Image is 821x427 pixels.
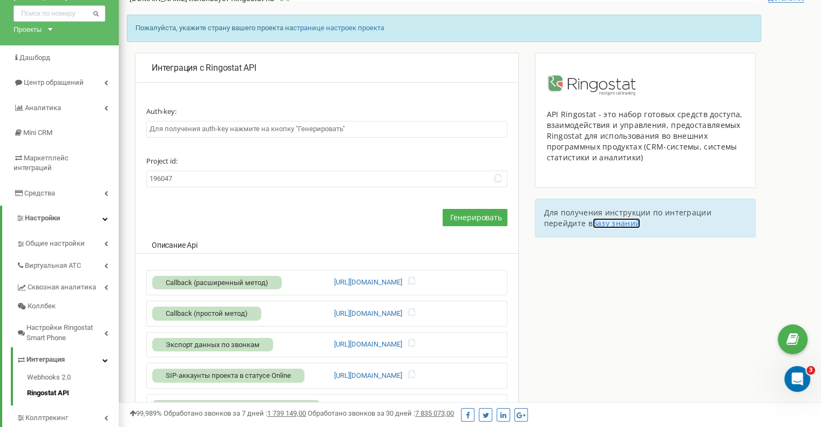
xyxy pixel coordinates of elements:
[544,207,747,229] p: Для получения инструкции по интеграции перейдите в
[806,366,815,375] span: 3
[166,309,248,317] span: Callback (простой метод)
[593,218,640,228] a: базу знаний
[25,214,60,222] span: Настройки
[166,371,291,379] span: SIP-аккаунты проекта в статусе Online
[16,347,119,369] a: Интеграция
[23,128,52,137] span: Mini CRM
[334,371,402,381] a: [URL][DOMAIN_NAME]
[546,75,639,96] img: image
[16,275,119,297] a: Сквозная аналитика
[166,279,268,287] span: Callback (расширенный метод)
[443,209,507,226] button: Генерировать
[19,53,50,62] span: Дашборд
[16,297,119,316] a: Коллбек
[166,341,260,349] span: Экспорт данных по звонкам
[267,409,306,417] u: 1 739 149,00
[450,212,501,222] span: Генерировать
[13,154,69,172] span: Маркетплейс интеграций
[130,409,162,417] span: 99,989%
[546,109,744,163] div: API Ringostat - это набор готовых средств доступа, взаимодействия и управления, предоставляемых R...
[784,366,810,392] iframe: Intercom live chat
[308,409,454,417] span: Обработано звонков за 30 дней :
[25,413,68,423] span: Коллтрекинг
[13,24,42,35] div: Проекты
[146,148,507,168] label: Project id:
[26,355,65,365] span: Интеграция
[334,309,402,319] a: [URL][DOMAIN_NAME]
[25,104,61,112] span: Аналитика
[2,206,119,231] a: Настройки
[26,323,104,343] span: Настройки Ringostat Smart Phone
[146,121,507,138] input: Для получения auth-key нажмите на кнопку "Генерировать"
[24,189,55,197] span: Средства
[16,231,119,253] a: Общие настройки
[28,282,96,293] span: Сквозная аналитика
[25,239,85,249] span: Общие настройки
[152,241,198,249] span: Описание Api
[13,5,105,22] input: Поиск по номеру
[146,99,507,118] label: Auth-key:
[16,315,119,347] a: Настройки Ringostat Smart Phone
[293,24,384,32] a: странице настроек проекта
[24,78,84,86] span: Центр обращений
[28,301,56,311] span: Коллбек
[16,253,119,275] a: Виртуальная АТС
[25,261,81,271] span: Виртуальная АТС
[135,23,752,33] p: Пожалуйста, укажите страну вашего проекта на
[334,340,402,350] a: [URL][DOMAIN_NAME]
[334,277,402,288] a: [URL][DOMAIN_NAME]
[27,372,119,385] a: Webhooks 2.0
[27,385,119,398] a: Ringostat API
[152,62,502,74] p: Интеграция с Ringostat API
[415,409,454,417] u: 7 835 073,00
[164,409,306,417] span: Обработано звонков за 7 дней :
